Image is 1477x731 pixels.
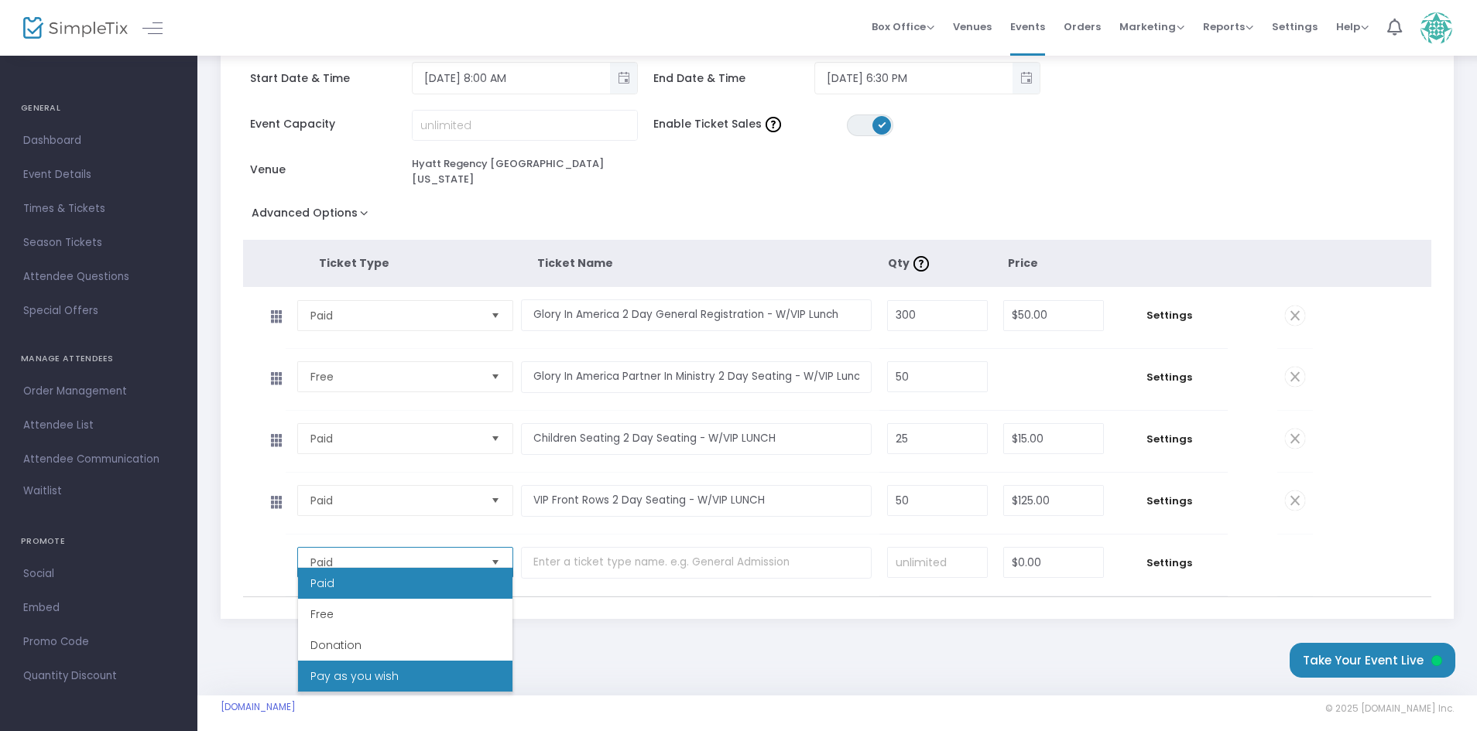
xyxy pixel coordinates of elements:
span: Paid [310,308,478,323]
span: Marketing [1119,19,1184,34]
button: Toggle popup [1013,63,1040,94]
span: Settings [1119,555,1220,571]
span: Attendee List [23,415,174,436]
span: Box Office [872,19,934,34]
span: Ticket Type [319,255,389,271]
span: Enable Ticket Sales [653,116,847,132]
input: Price [1004,486,1103,515]
button: Select [485,548,506,577]
span: Paid [310,576,334,591]
input: Enter a ticket type name. e.g. General Admission [521,299,872,331]
input: Price [1004,424,1103,453]
input: unlimited [888,548,987,577]
span: Qty [888,255,933,271]
div: Hyatt Regency [GEOGRAPHIC_DATA] [US_STATE] [412,156,638,186]
span: Help [1336,19,1369,34]
img: question-mark [766,117,781,132]
span: Settings [1119,432,1220,447]
button: Select [485,362,506,391]
span: Event Capacity [250,116,412,132]
a: [DOMAIN_NAME] [221,701,296,713]
span: Promo Code [23,632,174,652]
span: Event Details [23,165,174,185]
h4: GENERAL [21,93,176,124]
span: Venue [250,162,412,178]
span: Quantity Discount [23,666,174,686]
span: Settings [1119,494,1220,509]
span: Start Date & Time [250,70,412,87]
img: question-mark [913,256,929,272]
span: Dashboard [23,131,174,151]
input: Select date & time [413,66,610,91]
span: Events [1010,7,1045,46]
input: unlimited [413,111,637,140]
span: Waitlist [23,483,62,499]
span: Free [310,606,334,622]
input: Enter a ticket type name. e.g. General Admission [521,423,872,455]
span: Attendee Communication [23,449,174,470]
button: Advanced Options [243,202,383,230]
input: Enter a ticket type name. e.g. General Admission [521,361,872,393]
button: Select [485,301,506,330]
span: Social [23,564,174,584]
button: Toggle popup [610,63,637,94]
span: Ticket Name [537,255,613,271]
span: Paid [310,431,478,446]
span: Paid [310,493,478,508]
input: Price [1004,301,1103,330]
span: End Date & Time [653,70,815,87]
input: Enter a ticket type name. e.g. General Admission [521,485,872,517]
input: Price [1004,548,1103,577]
span: Price [1008,255,1038,271]
span: Settings [1119,308,1220,323]
span: Settings [1272,7,1318,46]
span: Special Offers [23,301,174,321]
h4: PROMOTE [21,526,176,557]
span: Paid [310,555,478,570]
span: Free [310,369,478,384]
span: Order Management [23,381,174,401]
input: Enter a ticket type name. e.g. General Admission [521,547,872,579]
span: Orders [1064,7,1101,46]
span: Attendee Questions [23,267,174,287]
span: Times & Tickets [23,199,174,219]
span: Venues [953,7,992,46]
span: Donation [310,637,362,653]
span: ON [878,121,886,128]
span: Reports [1203,19,1253,34]
span: Season Tickets [23,233,174,253]
button: Select [485,424,506,453]
button: Select [485,486,506,515]
span: Settings [1119,370,1220,385]
span: Pay as you wish [310,668,399,684]
input: Select date & time [815,66,1013,91]
h4: MANAGE ATTENDEES [21,343,176,374]
button: Take Your Event Live [1290,643,1455,678]
span: Embed [23,598,174,618]
span: © 2025 [DOMAIN_NAME] Inc. [1325,702,1454,715]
